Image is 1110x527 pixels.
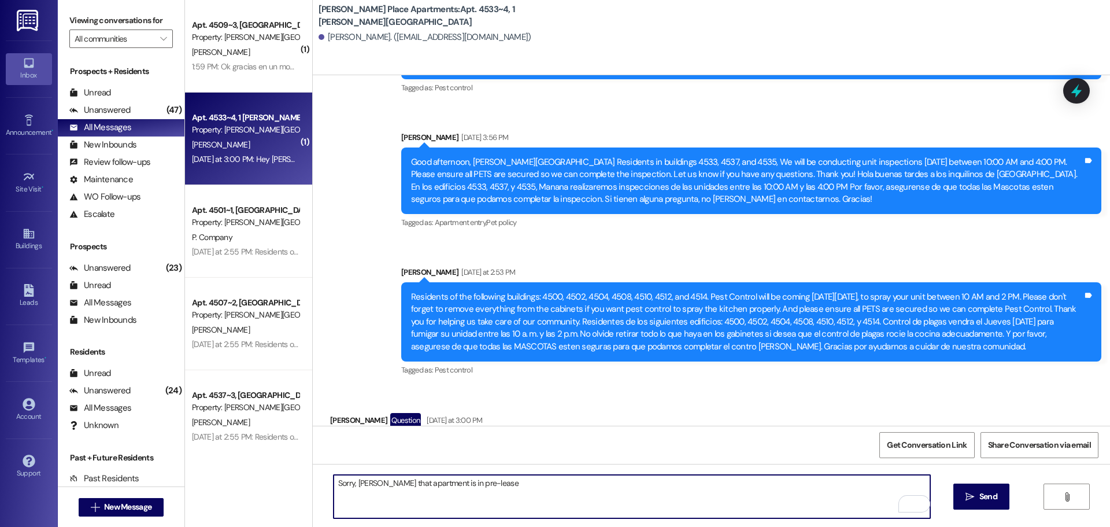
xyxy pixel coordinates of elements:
span: [PERSON_NAME] [192,325,250,335]
div: [PERSON_NAME] [330,413,1015,432]
div: Past + Future Residents [58,452,184,464]
i:  [91,503,99,512]
label: Viewing conversations for [69,12,173,30]
span: [PERSON_NAME] [192,417,250,428]
div: Tagged as: [401,79,1101,96]
div: Unknown [69,419,119,432]
i:  [965,492,974,502]
div: Property: [PERSON_NAME][GEOGRAPHIC_DATA] Apartments [192,124,299,136]
span: • [45,354,46,362]
span: Apartment entry , [435,218,487,227]
div: [PERSON_NAME]. ([EMAIL_ADDRESS][DOMAIN_NAME]) [319,31,531,43]
span: • [51,127,53,135]
button: New Message [79,498,164,517]
a: Leads [6,281,52,312]
div: Unread [69,279,111,292]
div: [DATE] 3:56 PM [458,131,508,143]
div: All Messages [69,297,131,309]
div: [DATE] at 3:00 PM: Hey [PERSON_NAME] this [PERSON_NAME] was just wondering what is the process in... [192,154,856,164]
button: Share Conversation via email [980,432,1098,458]
div: Property: [PERSON_NAME][GEOGRAPHIC_DATA] Apartments [192,216,299,229]
span: Pest control [435,83,472,93]
div: Question [390,413,421,428]
div: Prospects [58,241,184,253]
div: WO Follow-ups [69,191,140,203]
span: Send [979,491,997,503]
span: Get Conversation Link [887,439,967,451]
div: Apt. 4537~3, [GEOGRAPHIC_DATA][PERSON_NAME] [192,389,299,401]
div: Unanswered [69,385,131,397]
div: Property: [PERSON_NAME][GEOGRAPHIC_DATA] Apartments [192,31,299,43]
div: Tagged as: [401,214,1101,231]
div: [PERSON_NAME] [401,266,1101,282]
a: Account [6,395,52,426]
div: Past Residents [69,473,139,485]
div: Apt. 4509~3, [GEOGRAPHIC_DATA][PERSON_NAME] [192,19,299,31]
a: Buildings [6,224,52,255]
i:  [160,34,166,43]
button: Get Conversation Link [879,432,974,458]
div: Apt. 4533~4, 1 [PERSON_NAME][GEOGRAPHIC_DATA] [192,112,299,124]
b: [PERSON_NAME] Place Apartments: Apt. 4533~4, 1 [PERSON_NAME][GEOGRAPHIC_DATA] [319,3,550,28]
div: Good afternoon, [PERSON_NAME][GEOGRAPHIC_DATA] Residents in buildings 4533, 4537, and 4535, We wi... [411,156,1083,206]
div: Unread [69,367,111,379]
div: Property: [PERSON_NAME][GEOGRAPHIC_DATA] Apartments [192,309,299,321]
textarea: To enrich screen reader interactions, please activate Accessibility in Grammarly extension settings [334,475,930,518]
div: Property: [PERSON_NAME][GEOGRAPHIC_DATA] Apartments [192,401,299,414]
div: (24) [162,382,184,400]
div: New Inbounds [69,314,136,326]
div: Unanswered [69,262,131,274]
div: [PERSON_NAME] [401,131,1101,148]
div: All Messages [69,121,131,134]
div: Escalate [69,208,114,220]
div: Review follow-ups [69,156,150,168]
span: P. Company [192,232,232,242]
span: [PERSON_NAME] [192,139,250,150]
span: Share Conversation via email [988,439,1091,451]
a: Inbox [6,53,52,84]
div: Tagged as: [401,362,1101,378]
div: Apt. 4507~2, [GEOGRAPHIC_DATA][PERSON_NAME] [192,297,299,309]
div: (23) [163,259,184,277]
div: [DATE] at 2:53 PM [458,266,515,278]
div: Prospects + Residents [58,65,184,78]
a: Site Visit • [6,167,52,198]
div: [DATE] at 3:00 PM [424,414,482,426]
span: New Message [104,501,151,513]
input: All communities [75,30,154,48]
a: Templates • [6,338,52,369]
div: Apt. 4501~1, [GEOGRAPHIC_DATA][PERSON_NAME] [192,204,299,216]
div: All Messages [69,402,131,414]
div: New Inbounds [69,139,136,151]
img: ResiDesk Logo [17,10,40,31]
div: 1:59 PM: Ok gracias en un momento mi esposa pasara. [192,61,375,72]
div: Residents of the following buildings: 4500, 4502, 4504, 4508, 4510, 4512, and 4514. Pest Control ... [411,291,1083,353]
div: Residents [58,346,184,358]
div: Unread [69,87,111,99]
a: Support [6,451,52,482]
div: (47) [164,101,184,119]
div: Unanswered [69,104,131,116]
div: Maintenance [69,174,133,186]
span: • [42,183,43,191]
button: Send [953,484,1009,510]
span: Pest control [435,365,472,375]
span: [PERSON_NAME] [192,47,250,57]
i:  [1063,492,1071,502]
span: Pet policy [486,218,517,227]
